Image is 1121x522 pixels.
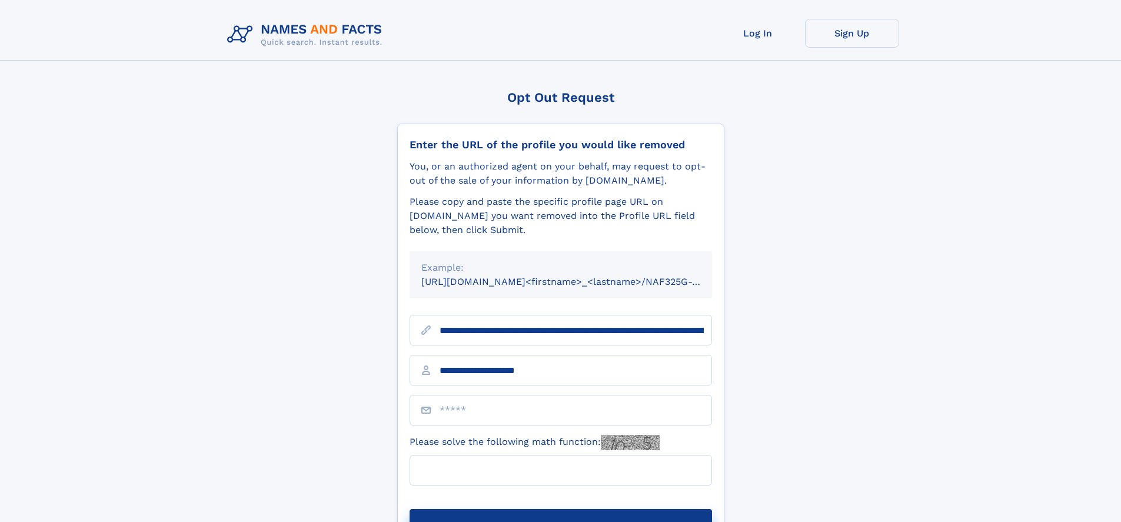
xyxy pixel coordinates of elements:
[222,19,392,51] img: Logo Names and Facts
[397,90,724,105] div: Opt Out Request
[805,19,899,48] a: Sign Up
[410,138,712,151] div: Enter the URL of the profile you would like removed
[711,19,805,48] a: Log In
[410,435,660,450] label: Please solve the following math function:
[421,261,700,275] div: Example:
[410,159,712,188] div: You, or an authorized agent on your behalf, may request to opt-out of the sale of your informatio...
[421,276,734,287] small: [URL][DOMAIN_NAME]<firstname>_<lastname>/NAF325G-xxxxxxxx
[410,195,712,237] div: Please copy and paste the specific profile page URL on [DOMAIN_NAME] you want removed into the Pr...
